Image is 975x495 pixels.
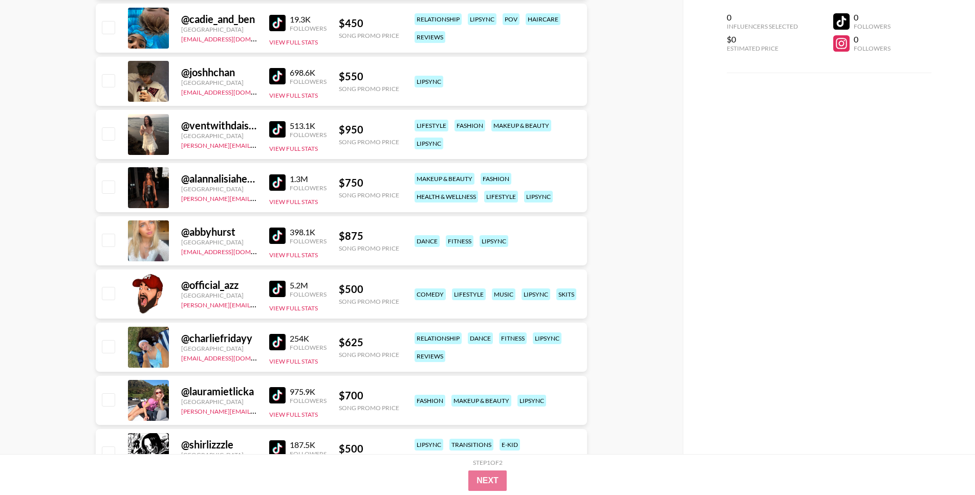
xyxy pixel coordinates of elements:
img: TikTok [269,228,286,244]
button: View Full Stats [269,304,318,312]
div: reviews [415,31,445,43]
div: fitness [446,235,473,247]
div: @ ventwithdaisy2 [181,119,257,132]
div: [GEOGRAPHIC_DATA] [181,345,257,352]
div: @ lauramietlicka [181,385,257,398]
div: lipsync [522,288,550,300]
button: View Full Stats [269,198,318,206]
button: View Full Stats [269,357,318,365]
div: lifestyle [452,288,486,300]
a: [EMAIL_ADDRESS][DOMAIN_NAME] [181,33,284,43]
div: 19.3K [290,14,327,25]
div: relationship [415,13,462,25]
img: TikTok [269,174,286,191]
img: TikTok [269,281,286,297]
img: TikTok [269,15,286,31]
div: 398.1K [290,227,327,237]
div: Followers [290,78,327,85]
div: music [492,288,515,300]
div: [GEOGRAPHIC_DATA] [181,132,257,140]
div: [GEOGRAPHIC_DATA] [181,79,257,86]
div: makeup & beauty [415,173,474,185]
div: @ cadie_and_ben [181,13,257,26]
div: @ abbyhurst [181,226,257,238]
div: lifestyle [415,120,448,131]
a: [PERSON_NAME][EMAIL_ADDRESS][DOMAIN_NAME] [181,193,333,202]
div: lipsync [415,439,443,451]
div: 187.5K [290,440,327,450]
div: lipsync [533,332,561,344]
div: $0 [727,34,798,44]
div: Estimated Price [727,44,798,52]
div: $ 700 [339,389,399,402]
div: Followers [290,344,327,351]
div: 975.9K [290,387,327,397]
button: View Full Stats [269,145,318,152]
iframe: Drift Widget Chat Controller [924,444,963,483]
button: View Full Stats [269,92,318,99]
div: Song Promo Price [339,138,399,146]
div: Followers [290,290,327,298]
div: lipsync [415,76,443,87]
div: e-kid [500,439,520,451]
div: @ joshhchan [181,66,257,79]
div: relationship [415,332,462,344]
button: View Full Stats [269,411,318,418]
div: lipsync [517,395,546,407]
button: View Full Stats [269,38,318,46]
div: Followers [290,25,327,32]
div: fitness [499,332,527,344]
div: 254K [290,333,327,344]
div: Song Promo Price [339,351,399,358]
div: Song Promo Price [339,32,399,39]
div: comedy [415,288,446,300]
div: lifestyle [484,191,518,202]
div: dance [468,332,493,344]
div: Followers [854,22,891,30]
div: Followers [290,397,327,404]
div: 698.6K [290,67,327,78]
div: 0 [727,12,798,22]
div: Song Promo Price [339,85,399,93]
div: $ 450 [339,17,399,30]
div: pov [503,13,519,25]
div: 0 [854,34,891,44]
div: lipsync [480,235,508,247]
div: [GEOGRAPHIC_DATA] [181,238,257,246]
div: Step 1 of 2 [473,459,503,466]
div: fashion [415,395,445,407]
div: Influencers Selected [727,22,798,30]
div: 5.2M [290,280,327,290]
div: 1.3M [290,174,327,184]
div: Followers [290,131,327,139]
div: transitions [449,439,493,451]
div: health & wellness [415,191,478,202]
div: @ shirlizzzle [181,438,257,451]
div: fashion [454,120,485,131]
button: View Full Stats [269,251,318,259]
div: Song Promo Price [339,244,399,252]
div: @ charliefridayy [181,332,257,345]
div: $ 950 [339,123,399,136]
div: Song Promo Price [339,191,399,199]
div: $ 550 [339,70,399,83]
div: Song Promo Price [339,404,399,412]
div: makeup & beauty [491,120,551,131]
div: $ 875 [339,230,399,242]
div: $ 625 [339,336,399,349]
div: fashion [481,173,511,185]
a: [PERSON_NAME][EMAIL_ADDRESS][DOMAIN_NAME] [181,140,333,149]
div: Followers [854,44,891,52]
div: haircare [526,13,560,25]
div: dance [415,235,440,247]
img: TikTok [269,121,286,138]
div: reviews [415,350,445,362]
a: [PERSON_NAME][EMAIL_ADDRESS][DOMAIN_NAME] [181,406,333,415]
div: [GEOGRAPHIC_DATA] [181,451,257,459]
div: [GEOGRAPHIC_DATA] [181,398,257,406]
a: [EMAIL_ADDRESS][DOMAIN_NAME] [181,246,284,256]
img: TikTok [269,387,286,403]
div: $ 500 [339,442,399,455]
img: TikTok [269,68,286,84]
div: [GEOGRAPHIC_DATA] [181,291,257,299]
